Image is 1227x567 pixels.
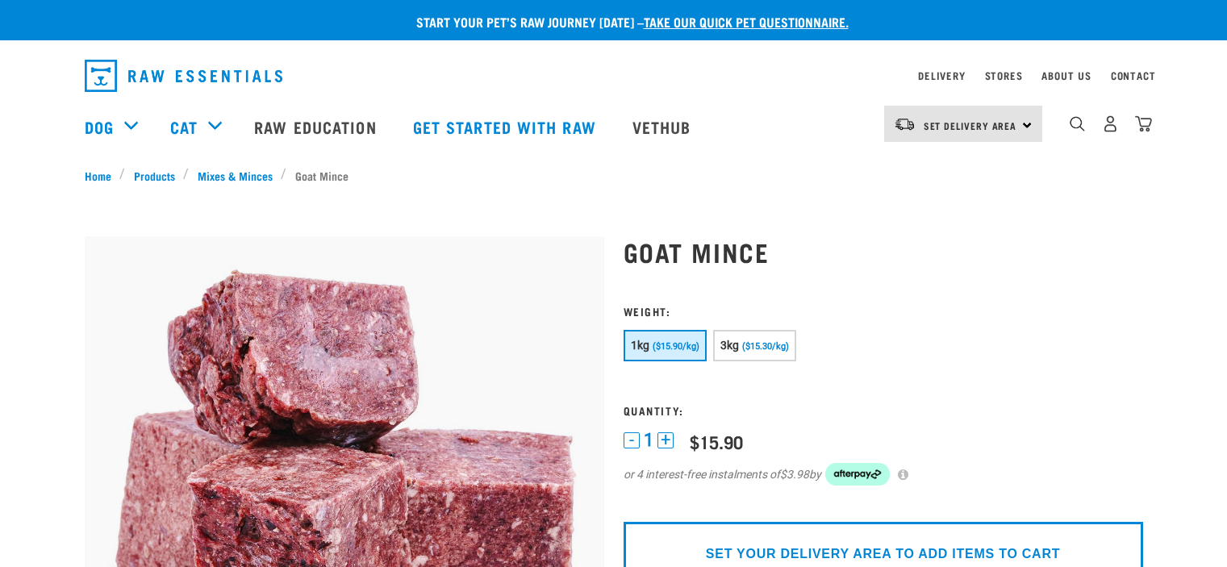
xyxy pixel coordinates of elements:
[624,330,707,361] button: 1kg ($15.90/kg)
[72,53,1156,98] nav: dropdown navigation
[780,466,809,483] span: $3.98
[189,167,281,184] a: Mixes & Minces
[657,432,674,448] button: +
[894,117,916,131] img: van-moving.png
[1111,73,1156,78] a: Contact
[918,73,965,78] a: Delivery
[624,305,1143,317] h3: Weight:
[690,432,743,452] div: $15.90
[125,167,183,184] a: Products
[644,432,653,448] span: 1
[706,544,1060,564] p: SET YOUR DELIVERY AREA TO ADD ITEMS TO CART
[85,115,114,139] a: Dog
[644,18,849,25] a: take our quick pet questionnaire.
[1070,116,1085,131] img: home-icon-1@2x.png
[742,341,789,352] span: ($15.30/kg)
[616,94,712,159] a: Vethub
[397,94,616,159] a: Get started with Raw
[924,123,1017,128] span: Set Delivery Area
[631,339,650,352] span: 1kg
[85,60,282,92] img: Raw Essentials Logo
[624,404,1143,416] h3: Quantity:
[825,463,890,486] img: Afterpay
[85,167,1143,184] nav: breadcrumbs
[653,341,699,352] span: ($15.90/kg)
[624,463,1143,486] div: or 4 interest-free instalments of by
[85,167,120,184] a: Home
[238,94,396,159] a: Raw Education
[170,115,198,139] a: Cat
[1102,115,1119,132] img: user.png
[720,339,740,352] span: 3kg
[624,432,640,448] button: -
[624,237,1143,266] h1: Goat Mince
[1041,73,1091,78] a: About Us
[985,73,1023,78] a: Stores
[1135,115,1152,132] img: home-icon@2x.png
[713,330,796,361] button: 3kg ($15.30/kg)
